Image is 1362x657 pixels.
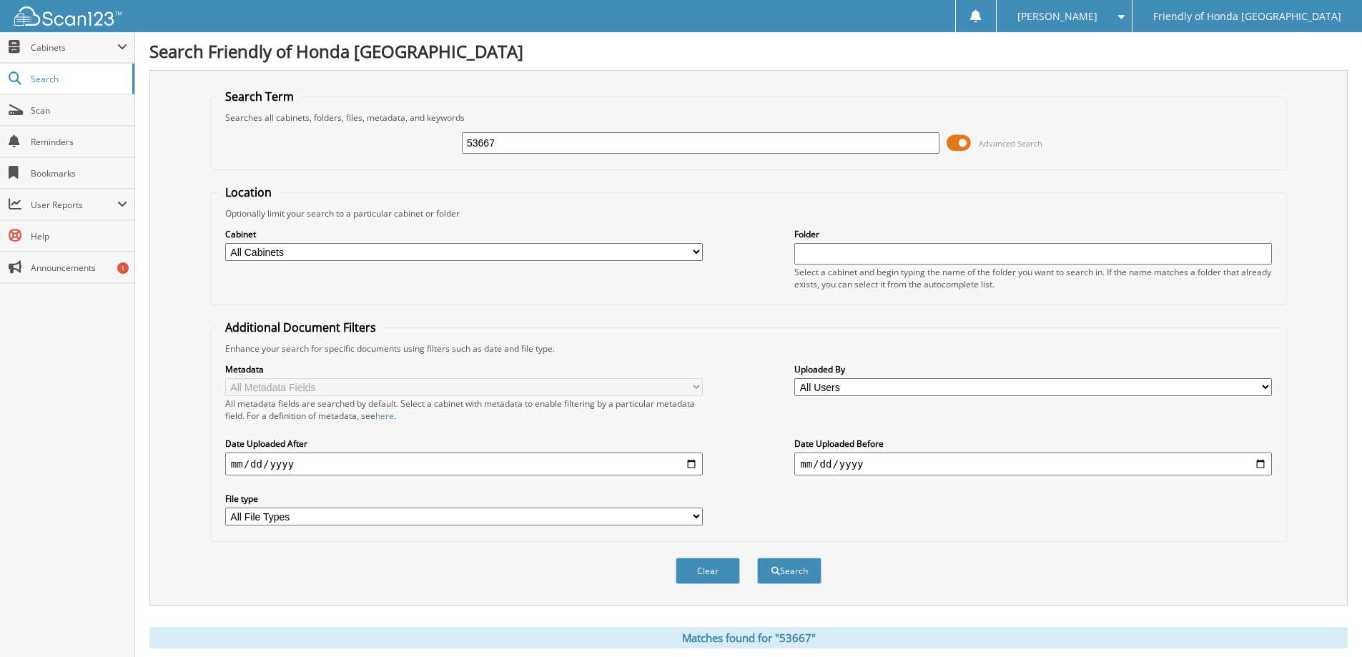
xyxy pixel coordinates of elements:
[225,493,703,505] label: File type
[218,320,383,335] legend: Additional Document Filters
[794,228,1272,240] label: Folder
[757,558,821,584] button: Search
[31,73,125,85] span: Search
[218,184,279,200] legend: Location
[225,453,703,475] input: start
[676,558,740,584] button: Clear
[31,230,127,242] span: Help
[117,262,129,274] div: 1
[218,342,1279,355] div: Enhance your search for specific documents using filters such as date and file type.
[31,262,127,274] span: Announcements
[225,438,703,450] label: Date Uploaded After
[225,363,703,375] label: Metadata
[1153,12,1341,21] span: Friendly of Honda [GEOGRAPHIC_DATA]
[31,136,127,148] span: Reminders
[31,41,117,54] span: Cabinets
[794,363,1272,375] label: Uploaded By
[149,39,1348,63] h1: Search Friendly of Honda [GEOGRAPHIC_DATA]
[979,138,1042,149] span: Advanced Search
[14,6,122,26] img: scan123-logo-white.svg
[218,89,301,104] legend: Search Term
[375,410,394,422] a: here
[225,397,703,422] div: All metadata fields are searched by default. Select a cabinet with metadata to enable filtering b...
[1017,12,1097,21] span: [PERSON_NAME]
[149,627,1348,648] div: Matches found for "53667"
[218,112,1279,124] div: Searches all cabinets, folders, files, metadata, and keywords
[225,228,703,240] label: Cabinet
[218,207,1279,219] div: Optionally limit your search to a particular cabinet or folder
[31,167,127,179] span: Bookmarks
[794,266,1272,290] div: Select a cabinet and begin typing the name of the folder you want to search in. If the name match...
[794,453,1272,475] input: end
[31,104,127,117] span: Scan
[31,199,117,211] span: User Reports
[794,438,1272,450] label: Date Uploaded Before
